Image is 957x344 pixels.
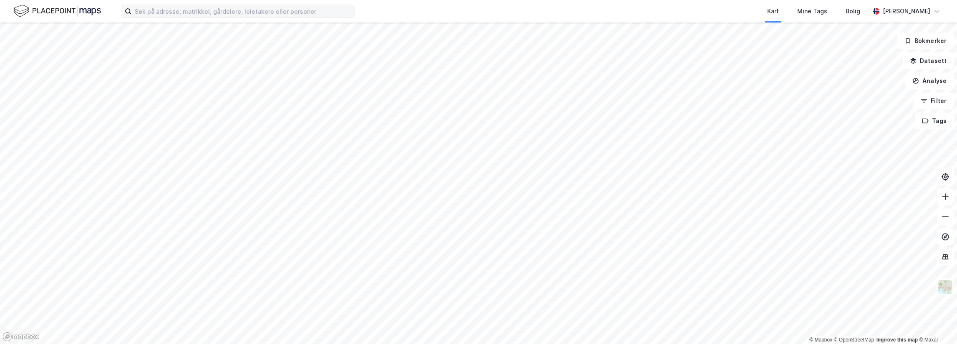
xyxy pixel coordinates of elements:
[937,279,953,295] img: Z
[915,113,954,129] button: Tags
[897,33,954,49] button: Bokmerker
[834,337,874,343] a: OpenStreetMap
[131,5,354,18] input: Søk på adresse, matrikkel, gårdeiere, leietakere eller personer
[903,53,954,69] button: Datasett
[767,6,779,16] div: Kart
[876,337,918,343] a: Improve this map
[13,4,101,18] img: logo.f888ab2527a4732fd821a326f86c7f29.svg
[3,332,39,341] a: Mapbox homepage
[809,337,832,343] a: Mapbox
[846,6,860,16] div: Bolig
[905,73,954,89] button: Analyse
[914,93,954,109] button: Filter
[915,304,957,344] div: Kontrollprogram for chat
[915,304,957,344] iframe: Chat Widget
[883,6,930,16] div: [PERSON_NAME]
[797,6,827,16] div: Mine Tags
